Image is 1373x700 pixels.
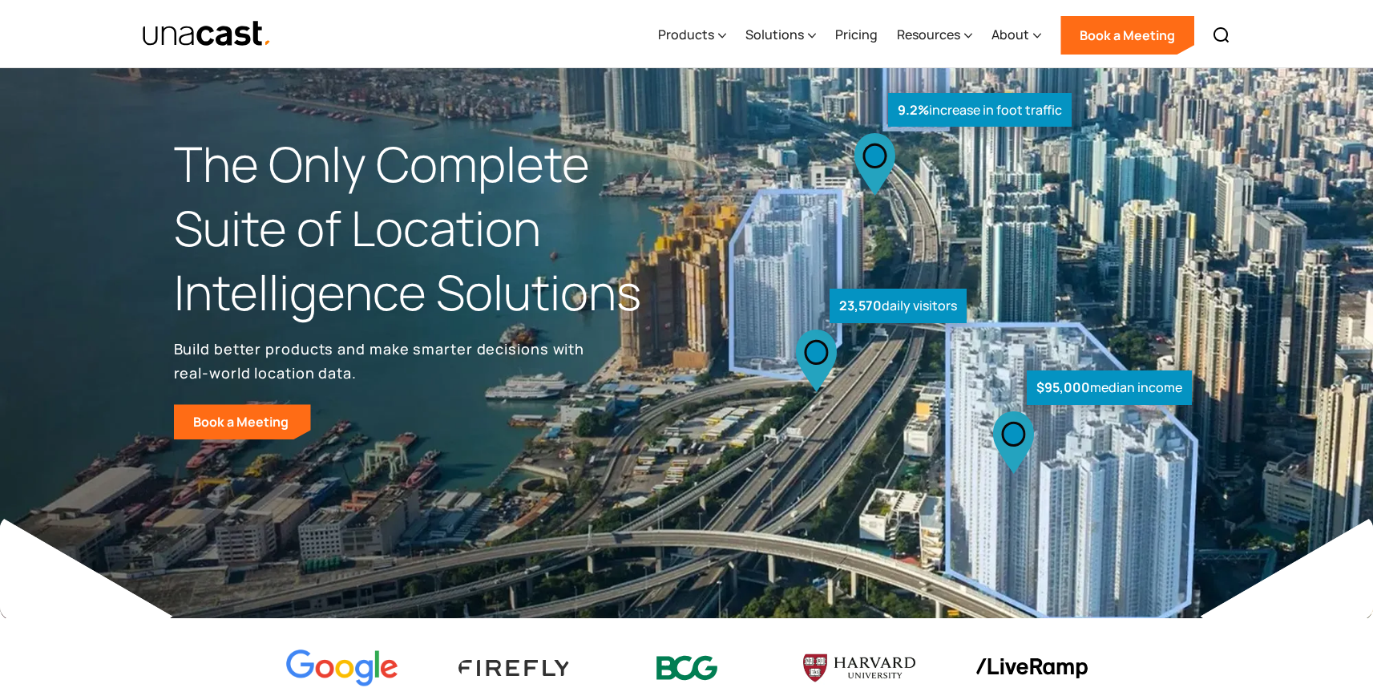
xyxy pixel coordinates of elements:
div: Products [658,25,714,44]
img: BCG logo [631,645,743,691]
a: Book a Meeting [174,404,311,439]
div: median income [1027,370,1192,405]
div: About [991,25,1029,44]
div: daily visitors [830,289,967,323]
img: Search icon [1212,26,1231,45]
div: Resources [897,25,960,44]
div: increase in foot traffic [888,93,1072,127]
img: Harvard U logo [803,649,915,687]
a: Pricing [835,2,878,68]
div: Products [658,2,726,68]
a: home [142,20,273,48]
p: Build better products and make smarter decisions with real-world location data. [174,337,591,385]
img: Firefly Advertising logo [458,660,571,675]
strong: $95,000 [1036,378,1090,396]
strong: 9.2% [898,101,929,119]
strong: 23,570 [839,297,882,314]
div: Resources [897,2,972,68]
img: liveramp logo [975,658,1088,678]
div: About [991,2,1041,68]
a: Book a Meeting [1060,16,1194,55]
div: Solutions [745,25,804,44]
img: Google logo Color [286,649,398,687]
h1: The Only Complete Suite of Location Intelligence Solutions [174,132,687,324]
img: Unacast text logo [142,20,273,48]
div: Solutions [745,2,816,68]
